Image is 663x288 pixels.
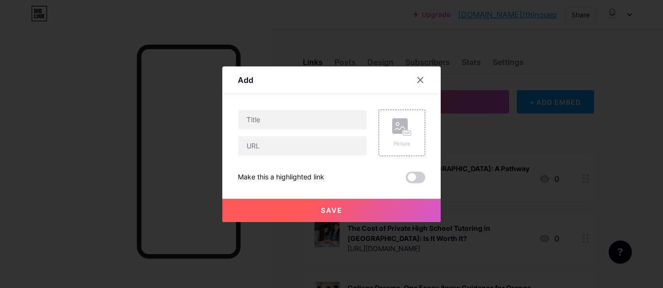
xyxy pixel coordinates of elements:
span: Save [321,206,343,214]
input: Title [238,110,366,129]
button: Save [222,199,441,222]
input: URL [238,136,366,156]
div: Picture [392,140,412,147]
div: Make this a highlighted link [238,172,324,183]
div: Add [238,74,253,86]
